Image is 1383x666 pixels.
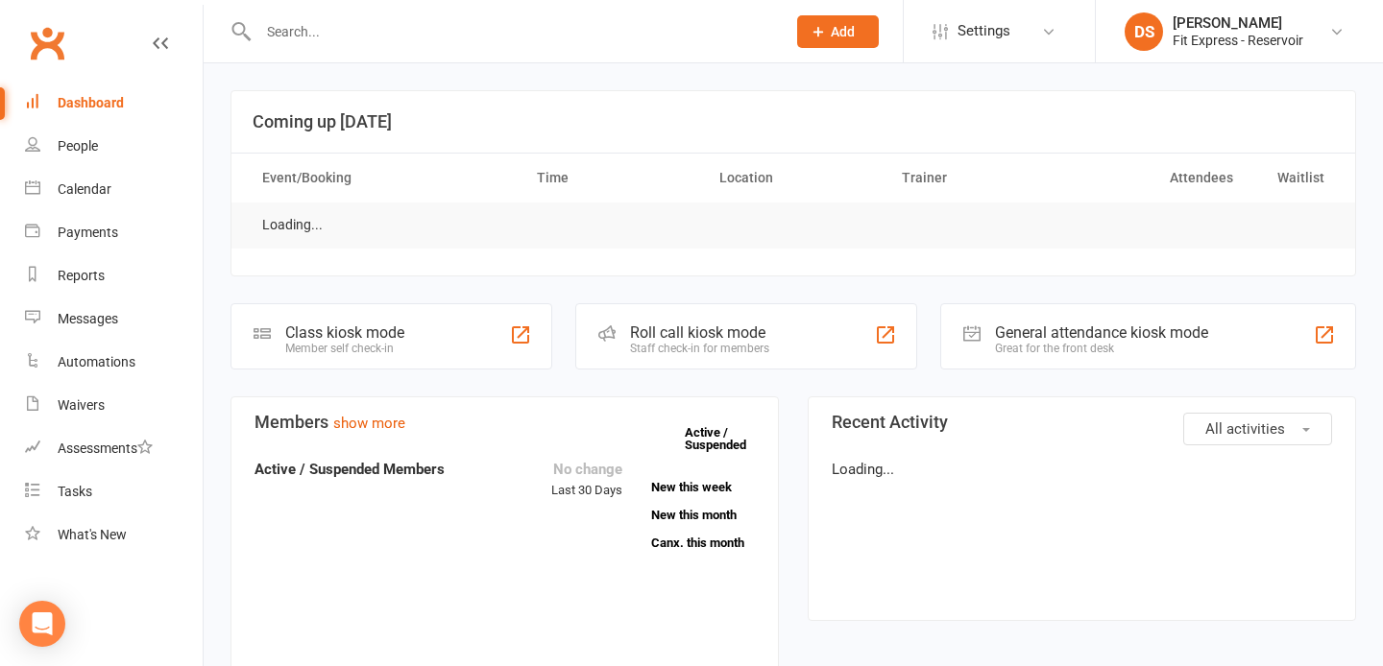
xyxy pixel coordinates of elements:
[995,342,1208,355] div: Great for the front desk
[285,323,404,342] div: Class kiosk mode
[255,413,755,432] h3: Members
[651,509,755,521] a: New this month
[285,342,404,355] div: Member self check-in
[832,458,1332,481] p: Loading...
[245,154,520,202] th: Event/Booking
[58,311,118,326] div: Messages
[253,18,772,45] input: Search...
[58,138,98,154] div: People
[1205,420,1285,438] span: All activities
[685,412,769,465] a: Active / Suspended
[1067,154,1250,202] th: Attendees
[23,19,71,67] a: Clubworx
[25,297,203,341] a: Messages
[995,323,1208,342] div: General attendance kiosk mode
[25,427,203,470] a: Assessments
[245,202,340,248] td: Loading...
[333,415,405,432] a: show more
[25,384,203,427] a: Waivers
[797,15,879,48] button: Add
[1173,14,1303,32] div: [PERSON_NAME]
[25,125,203,168] a: People
[25,513,203,557] a: What's New
[58,484,92,499] div: Tasks
[58,268,105,283] div: Reports
[253,112,1334,131] h3: Coming up [DATE]
[831,24,855,39] span: Add
[520,154,702,202] th: Time
[702,154,885,202] th: Location
[25,254,203,297] a: Reports
[25,470,203,513] a: Tasks
[1250,154,1342,202] th: Waitlist
[885,154,1067,202] th: Trainer
[630,342,769,355] div: Staff check-in for members
[58,95,124,110] div: Dashboard
[19,601,65,647] div: Open Intercom Messenger
[58,440,153,456] div: Assessments
[958,10,1010,53] span: Settings
[58,181,111,197] div: Calendar
[551,458,622,481] div: No change
[551,458,622,501] div: Last 30 Days
[651,481,755,493] a: New this week
[58,354,135,369] div: Automations
[58,225,118,240] div: Payments
[1173,32,1303,49] div: Fit Express - Reservoir
[25,82,203,125] a: Dashboard
[25,211,203,254] a: Payments
[58,397,105,413] div: Waivers
[58,527,127,542] div: What's New
[630,323,769,342] div: Roll call kiosk mode
[1183,413,1332,445] button: All activities
[25,341,203,384] a: Automations
[832,413,1332,432] h3: Recent Activity
[651,536,755,549] a: Canx. this month
[1125,12,1163,51] div: DS
[255,461,445,478] strong: Active / Suspended Members
[25,168,203,211] a: Calendar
